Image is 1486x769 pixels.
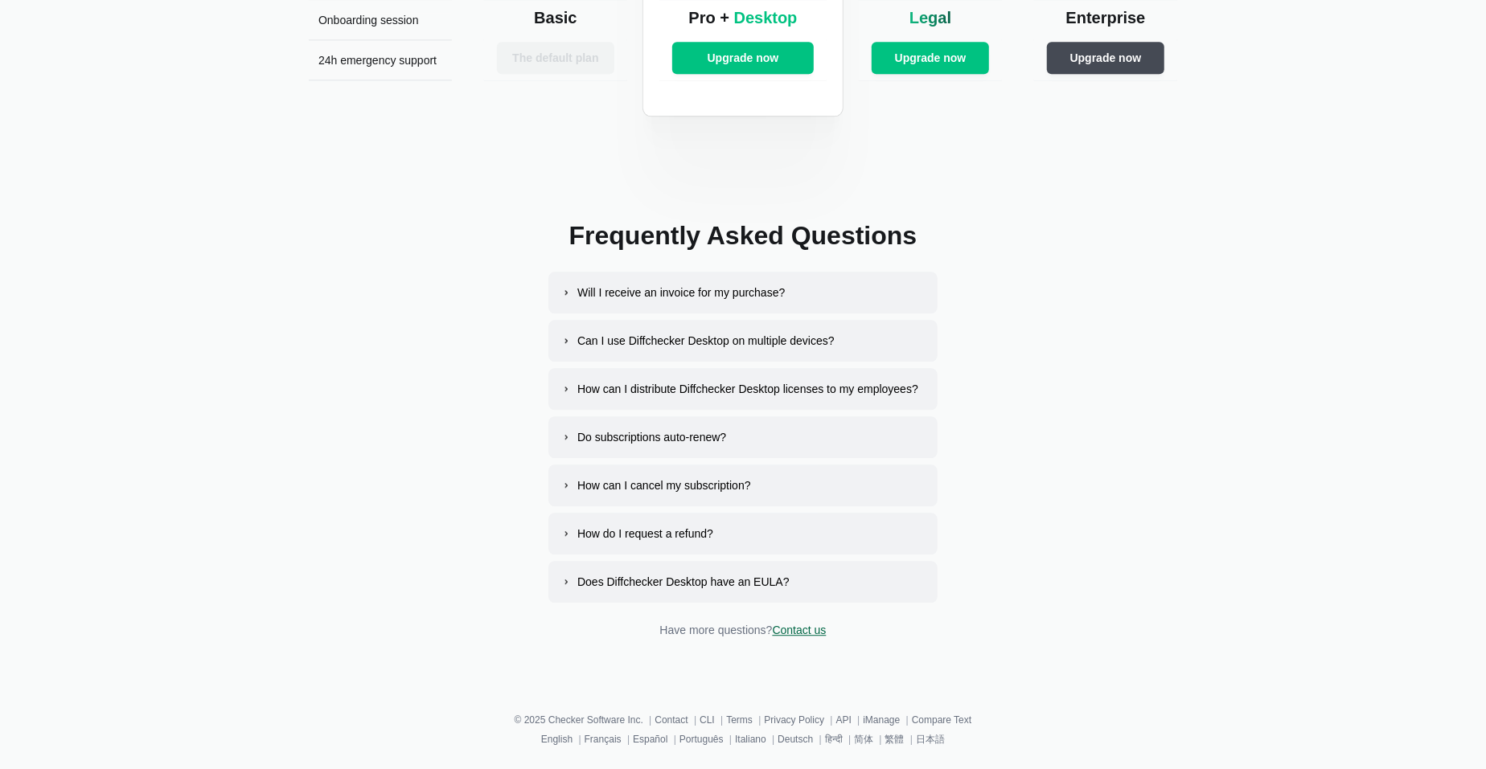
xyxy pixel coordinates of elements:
a: हिन्दी [825,734,843,745]
div: Does Diffchecker Desktop have an EULA? [577,574,790,590]
a: Português [679,734,724,745]
h2: Basic [497,6,614,29]
p: Onboarding session [318,12,442,28]
div: Do subscriptions auto-renew? [577,429,726,445]
button: How can I distribute Diffchecker Desktop licenses to my employees? [548,368,938,410]
a: English [541,734,573,745]
a: Contact [655,714,688,726]
a: Español [633,734,667,745]
button: Upgrade now [1047,42,1164,74]
button: The default plan [497,42,614,74]
h2: Pro + [672,6,814,29]
p: 24h emergency support [318,52,442,68]
a: Privacy Policy [764,714,824,726]
a: Contact us [773,624,827,636]
a: Italiano [735,734,766,745]
span: Upgrade now [1067,50,1145,66]
button: Upgrade now [872,42,989,74]
button: Can I use Diffchecker Desktop on multiple devices? [548,320,938,362]
a: 简体 [854,734,873,745]
div: How can I distribute Diffchecker Desktop licenses to my employees? [577,381,918,397]
div: Can I use Diffchecker Desktop on multiple devices? [577,333,835,349]
h2: Frequently Asked Questions [569,219,917,252]
span: Legal [909,9,951,27]
span: Desktop [734,9,798,27]
span: Have more questions? [659,624,772,636]
div: Will I receive an invoice for my purchase? [577,284,785,301]
span: Upgrade now [704,50,782,66]
a: Terms [726,714,753,726]
button: Upgrade now [672,42,814,74]
a: Français [585,734,622,745]
a: API [836,714,852,726]
button: How can I cancel my subscription? [548,464,938,506]
button: Do subscriptions auto-renew? [548,416,938,458]
button: Does Diffchecker Desktop have an EULA? [548,561,938,603]
span: The default plan [509,50,601,66]
a: Compare Text [912,714,971,726]
div: How do I request a refund? [577,526,713,542]
a: Deutsch [778,734,813,745]
button: Will I receive an invoice for my purchase? [548,272,938,313]
a: CLI [700,714,715,726]
div: How can I cancel my subscription? [577,477,751,493]
span: Upgrade now [892,50,970,66]
a: 繁體 [885,734,905,745]
a: iManage [863,714,900,726]
button: How do I request a refund? [548,513,938,554]
li: © 2025 Checker Software Inc. [515,712,655,728]
h2: Enterprise [1047,6,1164,29]
a: 日本語 [916,734,945,745]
